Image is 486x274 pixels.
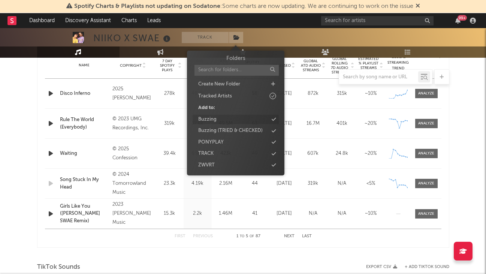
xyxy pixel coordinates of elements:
[284,234,295,238] button: Next
[387,54,410,77] div: Global Streaming Trend (Last 60D)
[301,150,326,157] div: 607k
[198,104,215,112] div: Add to:
[60,116,109,131] a: Rule The World (Everybody)
[193,234,213,238] button: Previous
[214,180,238,187] div: 2.16M
[60,63,109,68] div: Name
[198,150,214,157] div: TRACK
[405,265,449,269] button: + Add TikTok Sound
[358,57,379,75] span: Estimated % Playlist Streams Last Day
[112,115,153,133] div: © 2023 UMG Recordings, Inc.
[301,210,326,217] div: N/A
[60,203,109,225] a: Girls Like You ([PERSON_NAME] SWAE Remix)
[301,59,321,72] span: Global ATD Audio Streams
[185,210,210,217] div: 2.2k
[358,180,383,187] div: <5%
[185,180,210,187] div: 4.19k
[250,235,254,238] span: of
[185,59,205,72] span: Last Day Spotify Plays
[272,210,297,217] div: [DATE]
[397,265,449,269] button: + Add TikTok Sound
[198,93,232,100] div: Tracked Artists
[120,63,142,68] span: Copyright
[198,127,263,135] div: Buzzing (TRIED & CHECKED)
[112,170,153,197] div: © 2024 Tomorrowland Music
[416,3,420,9] span: Dismiss
[198,81,240,88] div: Create New Folder
[358,120,383,127] div: ~ 20 %
[302,234,312,238] button: Last
[301,180,326,187] div: 319k
[458,15,467,21] div: 99 +
[366,265,397,269] button: Export CSV
[60,176,109,191] a: Song Stuck In My Head
[272,180,297,187] div: [DATE]
[198,116,217,123] div: Buzzing
[226,54,245,63] h3: Folders
[214,210,238,217] div: 1.46M
[157,120,182,127] div: 319k
[194,65,279,76] input: Search for folders...
[93,32,172,44] div: NIIKO X SWAE
[37,263,80,272] span: TikTok Sounds
[358,210,383,217] div: ~ 10 %
[112,85,153,103] div: 2025 [PERSON_NAME]
[157,59,177,72] span: 7 Day Spotify Plays
[60,150,109,157] a: Waiting
[240,235,244,238] span: to
[157,90,182,97] div: 278k
[185,90,210,97] div: 46.2k
[358,150,383,157] div: ~ 20 %
[198,162,215,169] div: ZWVRT
[329,210,354,217] div: N/A
[329,180,354,187] div: N/A
[112,145,153,163] div: © 2025 Confession
[24,13,60,28] a: Dashboard
[185,120,210,127] div: 37.6k
[157,150,182,157] div: 39.4k
[157,180,182,187] div: 23.3k
[329,150,354,157] div: 24.8k
[198,139,224,146] div: PONYPLAY
[301,90,326,97] div: 872k
[142,13,166,28] a: Leads
[455,18,461,24] button: 99+
[175,234,185,238] button: First
[116,13,142,28] a: Charts
[339,74,418,80] input: Search by song name or URL
[358,90,383,97] div: ~ 10 %
[182,32,229,43] button: Track
[112,200,153,227] div: 2023 [PERSON_NAME] Music
[74,3,220,9] span: Spotify Charts & Playlists not updating on Sodatone
[242,210,268,217] div: 41
[60,13,116,28] a: Discovery Assistant
[321,16,434,25] input: Search for artists
[329,90,354,97] div: 315k
[74,3,413,9] span: : Some charts are now updating. We are continuing to work on the issue
[185,150,210,157] div: 6.92k
[228,232,269,241] div: 1 5 87
[301,120,326,127] div: 16.7M
[157,210,182,217] div: 15.3k
[329,120,354,127] div: 401k
[329,57,350,75] span: Global Rolling 7D Audio Streams
[60,90,109,97] a: Disco Inferno
[242,180,268,187] div: 44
